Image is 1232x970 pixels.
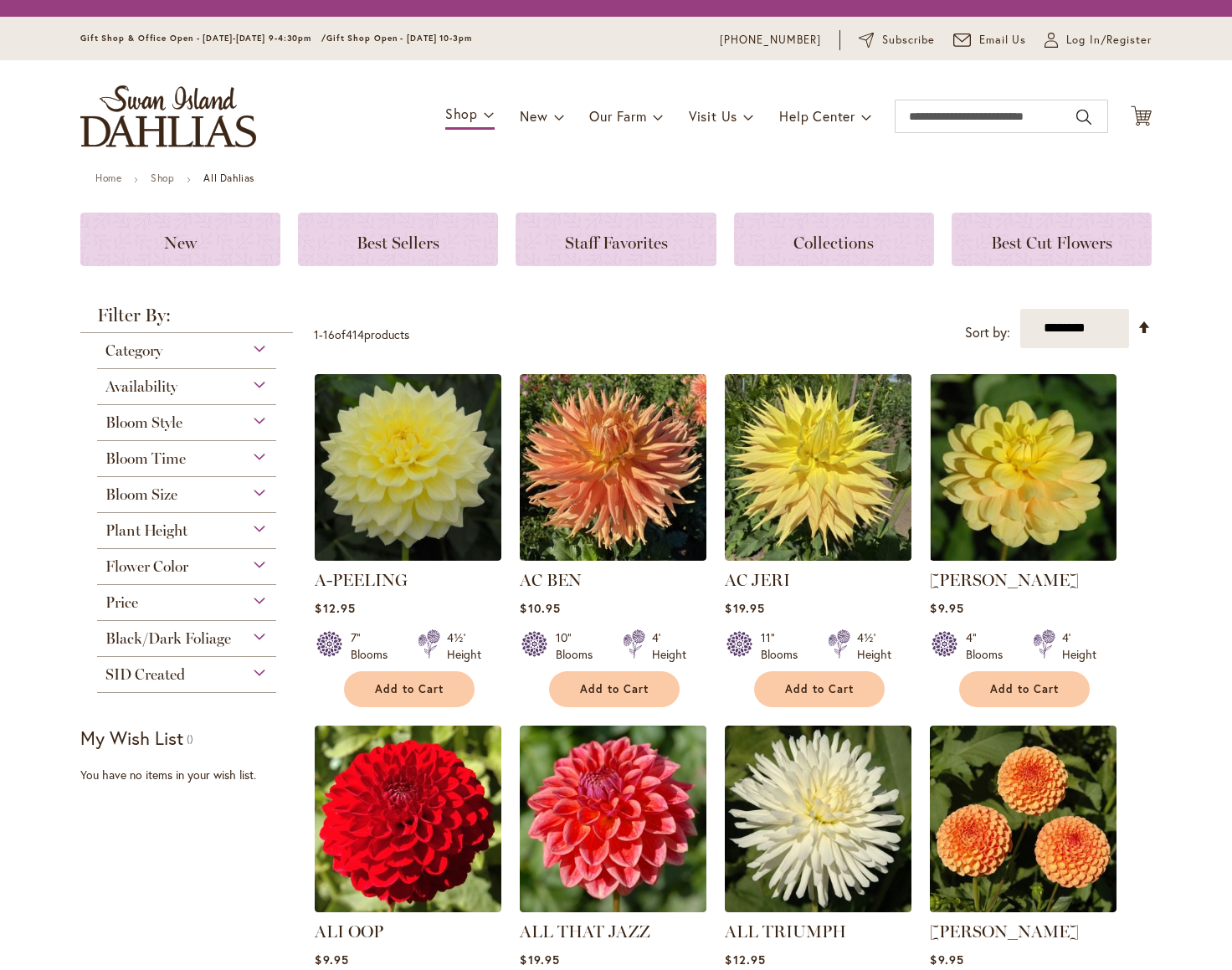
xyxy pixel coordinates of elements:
[323,326,335,342] span: 16
[80,33,326,44] span: Gift Shop & Office Open - [DATE]-[DATE] 9-4:30pm /
[315,900,501,916] a: ALI OOP
[734,213,934,266] a: Collections
[520,921,650,942] a: ALL THAT JAZZ
[930,726,1116,912] img: AMBER QUEEN
[351,629,398,663] div: 7" Blooms
[105,413,182,432] span: Bloom Style
[375,682,444,696] span: Add to Cart
[520,374,706,561] img: AC BEN
[315,570,408,590] a: A-PEELING
[357,233,439,253] span: Best Sellers
[720,32,821,49] a: [PHONE_NUMBER]
[725,548,911,564] a: AC Jeri
[549,671,680,707] button: Add to Cart
[80,85,256,147] a: store logo
[298,213,498,266] a: Best Sellers
[725,921,846,942] a: ALL TRIUMPH
[580,682,649,696] span: Add to Cart
[151,172,174,184] a: Shop
[314,326,319,342] span: 1
[315,374,501,561] img: A-Peeling
[80,726,183,750] strong: My Wish List
[105,665,185,684] span: SID Created
[930,374,1116,561] img: AHOY MATEY
[105,557,188,576] span: Flower Color
[315,726,501,912] img: ALI OOP
[965,317,1010,348] label: Sort by:
[520,600,560,616] span: $10.95
[930,548,1116,564] a: AHOY MATEY
[990,682,1059,696] span: Add to Cart
[315,600,355,616] span: $12.95
[793,233,874,253] span: Collections
[556,629,603,663] div: 10" Blooms
[725,726,911,912] img: ALL TRIUMPH
[315,921,383,942] a: ALI OOP
[80,306,293,333] strong: Filter By:
[105,341,162,360] span: Category
[725,900,911,916] a: ALL TRIUMPH
[779,107,855,125] span: Help Center
[882,32,935,49] span: Subscribe
[105,449,186,468] span: Bloom Time
[589,107,646,125] span: Our Farm
[652,629,686,663] div: 4' Height
[1076,104,1091,131] button: Search
[105,593,138,612] span: Price
[105,377,177,396] span: Availability
[520,952,559,967] span: $19.95
[520,570,582,590] a: AC BEN
[1062,629,1096,663] div: 4' Height
[959,671,1090,707] button: Add to Cart
[80,213,280,266] a: New
[346,326,364,342] span: 414
[314,321,409,348] p: - of products
[520,548,706,564] a: AC BEN
[979,32,1027,49] span: Email Us
[447,629,481,663] div: 4½' Height
[105,521,187,540] span: Plant Height
[857,629,891,663] div: 4½' Height
[754,671,885,707] button: Add to Cart
[859,32,935,49] a: Subscribe
[785,682,854,696] span: Add to Cart
[344,671,475,707] button: Add to Cart
[930,600,963,616] span: $9.95
[520,726,706,912] img: ALL THAT JAZZ
[80,767,304,783] div: You have no items in your wish list.
[930,570,1079,590] a: [PERSON_NAME]
[315,548,501,564] a: A-Peeling
[1066,32,1152,49] span: Log In/Register
[930,900,1116,916] a: AMBER QUEEN
[105,629,231,648] span: Black/Dark Foliage
[725,952,765,967] span: $12.95
[761,629,808,663] div: 11" Blooms
[315,952,348,967] span: $9.95
[516,213,716,266] a: Staff Favorites
[520,900,706,916] a: ALL THAT JAZZ
[445,105,478,122] span: Shop
[952,213,1152,266] a: Best Cut Flowers
[565,233,668,253] span: Staff Favorites
[991,233,1112,253] span: Best Cut Flowers
[930,952,963,967] span: $9.95
[520,107,547,125] span: New
[930,921,1079,942] a: [PERSON_NAME]
[1045,32,1152,49] a: Log In/Register
[725,600,764,616] span: $19.95
[326,33,472,44] span: Gift Shop Open - [DATE] 10-3pm
[164,233,197,253] span: New
[953,32,1027,49] a: Email Us
[689,107,737,125] span: Visit Us
[966,629,1013,663] div: 4" Blooms
[105,485,177,504] span: Bloom Size
[725,374,911,561] img: AC Jeri
[95,172,121,184] a: Home
[203,172,254,184] strong: All Dahlias
[725,570,790,590] a: AC JERI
